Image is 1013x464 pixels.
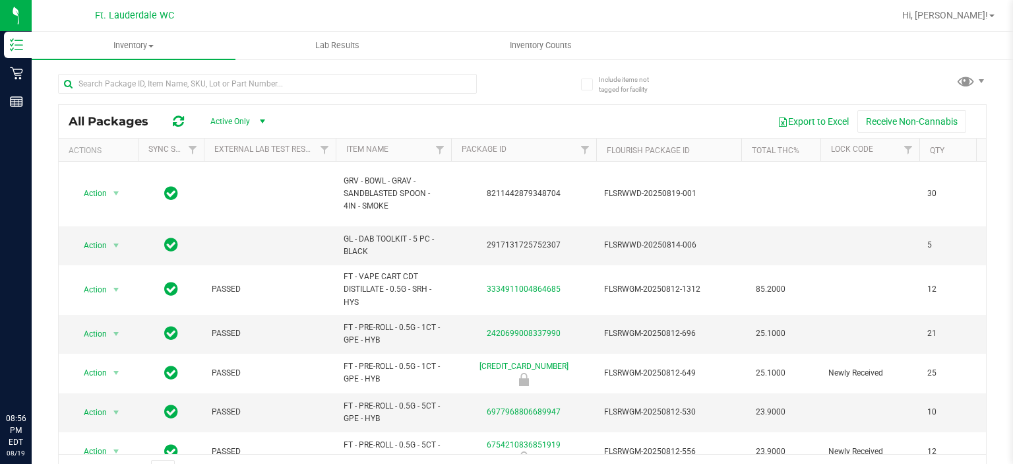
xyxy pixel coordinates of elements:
span: 21 [927,327,977,340]
div: 8211442879348704 [449,187,598,200]
span: Action [72,184,107,203]
input: Search Package ID, Item Name, SKU, Lot or Part Number... [58,74,477,94]
a: Filter [898,139,919,161]
p: 08/19 [6,448,26,458]
button: Receive Non-Cannabis [857,110,966,133]
span: PASSED [212,367,328,380]
span: 12 [927,446,977,458]
span: FT - VAPE CART CDT DISTILLATE - 0.5G - SRH - HYS [344,271,443,309]
span: Newly Received [828,367,911,380]
span: select [108,281,125,299]
span: FT - PRE-ROLL - 0.5G - 5CT - GPE - HYB [344,439,443,464]
span: In Sync [164,364,178,382]
div: Newly Received [449,373,598,386]
a: Package ID [462,145,506,154]
a: Lock Code [831,145,873,154]
span: FT - PRE-ROLL - 0.5G - 1CT - GPE - HYB [344,360,443,385]
span: Action [72,325,107,343]
span: FLSRWWD-20250819-001 [604,187,733,200]
span: In Sync [164,280,178,298]
div: Actions [69,146,133,155]
span: 30 [927,187,977,200]
span: PASSED [212,406,328,418]
span: FT - PRE-ROLL - 0.5G - 1CT - GPE - HYB [344,321,443,347]
span: 23.9000 [749,403,792,422]
span: Hi, [PERSON_NAME]! [902,10,988,20]
a: Flourish Package ID [607,146,690,155]
span: FLSRWWD-20250814-006 [604,239,733,251]
span: Lab Results [297,40,377,51]
span: Inventory Counts [492,40,590,51]
span: GL - DAB TOOLKIT - 5 PC - BLACK [344,233,443,258]
span: PASSED [212,283,328,296]
a: Item Name [346,145,388,154]
a: Inventory [32,32,235,59]
span: Action [72,281,107,299]
span: Action [72,364,107,382]
span: In Sync [164,403,178,421]
span: select [108,236,125,255]
a: Lab Results [235,32,439,59]
a: [CREDIT_CARD_NUMBER] [479,362,568,371]
span: Newly Received [828,446,911,458]
a: 6977968806689947 [487,407,561,416]
a: Filter [314,139,336,161]
span: In Sync [164,236,178,254]
inline-svg: Reports [10,95,23,108]
span: select [108,325,125,343]
span: 25.1000 [749,324,792,343]
span: FLSRWGM-20250812-649 [604,367,733,380]
span: 10 [927,406,977,418]
iframe: Resource center [13,358,53,398]
span: 5 [927,239,977,251]
button: Export to Excel [769,110,857,133]
span: All Packages [69,114,162,129]
span: Inventory [32,40,235,51]
a: Qty [930,146,944,155]
span: Include items not tagged for facility [599,75,665,94]
span: In Sync [164,442,178,461]
span: FT - PRE-ROLL - 0.5G - 5CT - GPE - HYB [344,400,443,425]
span: select [108,403,125,422]
a: Total THC% [752,146,799,155]
span: Action [72,236,107,255]
span: PASSED [212,446,328,458]
span: select [108,364,125,382]
a: External Lab Test Result [214,145,318,154]
span: FLSRWGM-20250812-530 [604,406,733,418]
span: FLSRWGM-20250812-556 [604,446,733,458]
span: FLSRWGM-20250812-696 [604,327,733,340]
inline-svg: Inventory [10,38,23,51]
span: PASSED [212,327,328,340]
span: 12 [927,283,977,296]
a: Inventory Counts [439,32,642,59]
a: 2420699008337990 [487,329,561,338]
span: 23.9000 [749,442,792,461]
span: 25.1000 [749,364,792,383]
div: 2917131725752307 [449,239,598,251]
span: Ft. Lauderdale WC [95,10,174,21]
span: 25 [927,367,977,380]
a: Filter [574,139,596,161]
span: 85.2000 [749,280,792,299]
a: 6754210836851919 [487,440,561,449]
a: Sync Status [148,145,199,154]
span: Action [72,442,107,461]
span: Action [72,403,107,422]
span: In Sync [164,184,178,203]
p: 08:56 PM EDT [6,413,26,448]
inline-svg: Retail [10,67,23,80]
span: In Sync [164,324,178,343]
a: Filter [182,139,204,161]
a: Filter [429,139,451,161]
span: GRV - BOWL - GRAV - SANDBLASTED SPOON - 4IN - SMOKE [344,175,443,213]
span: FLSRWGM-20250812-1312 [604,283,733,296]
span: select [108,184,125,203]
a: 3334911004864685 [487,284,561,294]
span: select [108,442,125,461]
